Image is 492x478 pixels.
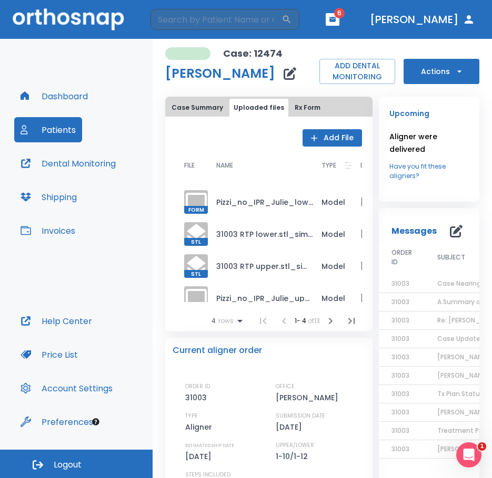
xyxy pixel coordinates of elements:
span: STL [184,238,208,246]
p: UPPER/LOWER [276,441,314,450]
td: Pizzi_no_IPR_Julie_lower_0-12.form [208,186,313,218]
div: Tooltip anchor [91,417,101,427]
p: Upcoming [389,107,469,120]
button: Account Settings [14,376,119,401]
p: Aligner were delivered [389,130,469,155]
button: [PERSON_NAME] [366,10,479,29]
p: TYPE [185,411,198,421]
button: Dental Monitoring [14,151,122,176]
button: Uploaded files [229,99,288,117]
button: Rx Form [290,99,325,117]
span: 31003 [391,444,409,453]
td: Model [313,250,352,282]
p: Aligner [185,421,216,433]
button: Help Center [14,308,98,334]
p: OFFICE [276,382,295,391]
p: 31003 [185,391,210,404]
span: SUBJECT [437,253,465,262]
p: ESTIMATED SHIP DATE [185,441,234,450]
td: 31003 RTP lower.stl_simplified.stl [208,218,313,250]
td: Model [313,218,352,250]
button: Preferences [14,409,99,434]
a: Have you fit these aligners? [389,162,469,181]
span: STL [184,270,208,278]
button: Price List [14,342,84,367]
span: 6 [334,8,345,18]
span: NAME [216,162,233,169]
button: Shipping [14,184,83,210]
td: [DATE] [352,218,393,250]
p: [PERSON_NAME] [276,391,342,404]
span: 31003 [391,408,409,417]
span: 31003 [391,316,409,325]
td: [DATE] [352,186,393,218]
span: FILE [184,162,195,169]
p: 1-10/1-12 [276,450,312,463]
span: 31003 [391,279,409,288]
p: ORDER ID [185,382,210,391]
button: ADD DENTAL MONITORING [319,59,395,84]
span: of 13 [308,316,320,325]
iframe: Intercom live chat [456,442,481,467]
p: DATE [360,159,377,172]
td: Pizzi_no_IPR_Julie_upper_0-10.form [208,282,313,314]
td: [DATE] [352,250,393,282]
td: Model [313,186,352,218]
button: Actions [404,59,479,84]
button: Dashboard [14,84,94,109]
span: ORDER ID [391,248,412,267]
span: 31003 [391,297,409,306]
p: Case: 12474 [223,47,283,60]
img: Orthosnap [13,8,124,30]
span: 1 [478,442,486,451]
button: Patients [14,117,82,142]
span: FORM [184,206,208,214]
p: Current aligner order [173,344,262,357]
p: [DATE] [276,421,306,433]
button: Invoices [14,218,82,243]
span: Case Update [437,334,480,343]
input: Search by Patient Name or Case # [150,9,282,30]
span: rows [216,317,234,325]
span: 1 - 4 [295,316,308,325]
div: tabs [167,99,370,117]
button: Case Summary [167,99,227,117]
p: TYPE [322,159,336,172]
p: [DATE] [185,450,215,463]
span: 31003 [391,334,409,343]
button: Add File [303,129,362,147]
span: 4 [212,317,216,325]
span: Logout [54,459,82,471]
span: 31003 [391,371,409,380]
p: Messages [391,225,437,237]
h1: [PERSON_NAME] [165,67,275,80]
p: SUBMISSION DATE [276,411,325,421]
td: [DATE] [352,282,393,314]
td: 31003 RTP upper.stl_simplified.stl [208,250,313,282]
span: 31003 [391,426,409,435]
span: 31003 [391,352,409,361]
span: 31003 [391,389,409,398]
td: Model [313,282,352,314]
